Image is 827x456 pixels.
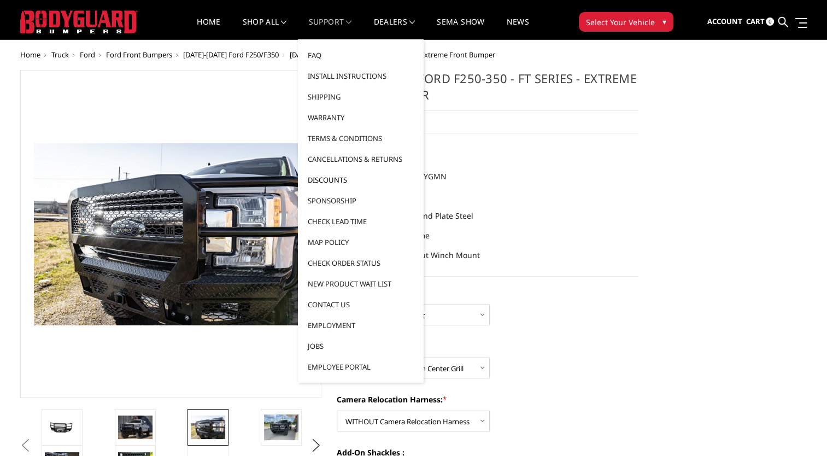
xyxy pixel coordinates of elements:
span: Account [707,16,742,26]
a: 2017-2022 Ford F250-350 - FT Series - Extreme Front Bumper [20,70,322,398]
a: Sponsorship [302,190,419,211]
a: Ford [80,50,95,60]
span: 0 [766,17,774,26]
a: [DATE]-[DATE] Ford F250/F350 [183,50,279,60]
img: 2017-2022 Ford F250-350 - FT Series - Extreme Front Bumper [264,414,298,440]
a: Install Instructions [302,66,419,86]
a: Home [197,18,220,39]
dd: Diamond Plate Steel [400,206,473,226]
img: 2017-2022 Ford F250-350 - FT Series - Extreme Front Bumper [191,416,225,439]
a: Support [309,18,352,39]
button: Next [308,437,324,454]
dd: Without Winch Mount [400,245,480,265]
span: ▾ [662,16,666,27]
a: News [506,18,529,39]
a: Home [20,50,40,60]
button: Previous [17,437,34,454]
a: Cart 0 [746,7,774,37]
a: Warranty [302,107,419,128]
a: Employment [302,315,419,336]
img: 2017-2022 Ford F250-350 - FT Series - Extreme Front Bumper [45,419,79,436]
h1: [DATE]-[DATE] Ford F250-350 - FT Series - Extreme Front Bumper [337,70,638,111]
label: Camera Relocation Harness: [337,394,638,405]
a: Cancellations & Returns [302,149,419,169]
a: New Product Wait List [302,273,419,294]
a: Dealers [374,18,415,39]
img: BODYGUARD BUMPERS [20,10,138,33]
a: SEMA Show [437,18,484,39]
a: Ford Front Bumpers [106,50,172,60]
a: MAP Policy [302,232,419,253]
a: Shipping [302,86,419,107]
a: Employee Portal [302,356,419,377]
span: [DATE]-[DATE] Ford F250-350 - FT Series - Extreme Front Bumper [290,50,495,60]
span: Select Your Vehicle [586,16,655,28]
a: Check Order Status [302,253,419,273]
a: Discounts [302,169,419,190]
a: Jobs [302,336,419,356]
label: Center Grill Mesh: [337,341,638,352]
button: Select Your Vehicle [579,12,673,32]
a: Check Lead Time [302,211,419,232]
a: shop all [243,18,287,39]
a: Terms & Conditions [302,128,419,149]
img: 2017-2022 Ford F250-350 - FT Series - Extreme Front Bumper [118,416,153,439]
a: Account [707,7,742,37]
a: FAQ [302,45,419,66]
a: Truck [51,50,69,60]
iframe: Chat Widget [772,404,827,456]
a: Contact Us [302,294,419,315]
span: Cart [746,16,764,26]
label: Powder Coat Finish: [337,288,638,299]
